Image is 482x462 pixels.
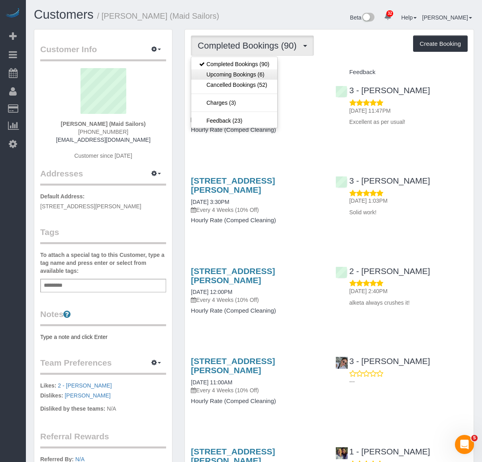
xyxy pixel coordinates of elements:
[349,197,468,205] p: [DATE] 1:03PM
[191,356,275,375] a: [STREET_ADDRESS][PERSON_NAME]
[413,35,468,52] button: Create Booking
[349,299,468,307] p: alketa always crushes it!
[471,435,478,441] span: 5
[335,447,430,456] a: 1 - [PERSON_NAME]
[40,431,166,448] legend: Referral Rewards
[335,176,430,185] a: 3 - [PERSON_NAME]
[40,203,141,209] span: [STREET_ADDRESS][PERSON_NAME]
[191,80,277,90] a: Cancelled Bookings (52)
[335,69,468,76] h4: Feedback
[34,8,94,22] a: Customers
[198,41,300,51] span: Completed Bookings (90)
[191,398,323,405] h4: Hourly Rate (Comped Cleaning)
[191,289,232,295] a: [DATE] 12:00PM
[349,107,468,115] p: [DATE] 11:47PM
[350,14,375,21] a: Beta
[349,287,468,295] p: [DATE] 2:40PM
[40,192,85,200] label: Default Address:
[191,59,277,69] a: Completed Bookings (90)
[40,226,166,244] legend: Tags
[349,378,468,386] p: ---
[336,447,348,459] img: 1 - Xiomara Inga
[191,98,277,108] a: Charges (3)
[191,69,277,80] a: Upcoming Bookings (6)
[386,10,393,17] span: 32
[74,153,132,159] span: Customer since [DATE]
[5,8,21,19] img: Automaid Logo
[336,357,348,369] img: 3 - Maribel Campos
[191,217,323,224] h4: Hourly Rate (Comped Cleaning)
[191,176,275,194] a: [STREET_ADDRESS][PERSON_NAME]
[191,35,313,56] button: Completed Bookings (90)
[335,86,430,95] a: 3 - [PERSON_NAME]
[78,129,128,135] span: [PHONE_NUMBER]
[65,392,110,399] a: [PERSON_NAME]
[107,405,116,412] span: N/A
[191,296,323,304] p: Every 4 Weeks (10% Off)
[191,386,323,394] p: Every 4 Weeks (10% Off)
[191,307,323,314] h4: Hourly Rate (Comped Cleaning)
[455,435,474,454] iframe: Intercom live chat
[380,8,396,25] a: 32
[40,357,166,375] legend: Team Preferences
[191,115,277,126] a: Feedback (23)
[401,14,417,21] a: Help
[191,206,323,214] p: Every 4 Weeks (10% Off)
[361,13,374,23] img: New interface
[349,208,468,216] p: Solid work!
[40,392,63,399] label: Dislikes:
[56,137,151,143] a: [EMAIL_ADDRESS][DOMAIN_NAME]
[40,308,166,326] legend: Notes
[40,382,56,390] label: Likes:
[191,127,323,133] h4: Hourly Rate (Comped Cleaning)
[349,118,468,126] p: Excellent as per usual!
[40,251,166,275] label: To attach a special tag to this Customer, type a tag name and press enter or select from availabl...
[40,405,105,413] label: Disliked by these teams:
[191,266,275,285] a: [STREET_ADDRESS][PERSON_NAME]
[422,14,472,21] a: [PERSON_NAME]
[40,333,166,341] pre: Type a note and click Enter
[97,12,219,20] small: / [PERSON_NAME] (Maid Sailors)
[335,356,430,366] a: 3 - [PERSON_NAME]
[58,382,112,389] a: 2 - [PERSON_NAME]
[61,121,146,127] strong: [PERSON_NAME] (Maid Sailors)
[335,266,430,276] a: 2 - [PERSON_NAME]
[191,199,229,205] a: [DATE] 3:30PM
[40,43,166,61] legend: Customer Info
[191,379,232,386] a: [DATE] 11:00AM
